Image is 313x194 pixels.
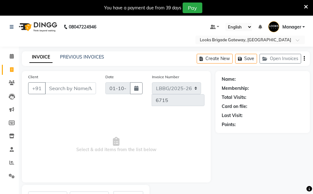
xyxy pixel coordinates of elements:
[260,54,301,64] button: Open Invoices
[28,74,38,80] label: Client
[45,82,96,94] input: Search by Name/Mobile/Email/Code
[105,74,114,80] label: Date
[152,74,179,80] label: Invoice Number
[104,5,181,11] div: You have a payment due from 39 days
[28,114,204,176] span: Select & add items from the list below
[29,52,53,63] a: INVOICE
[69,18,96,36] b: 08047224946
[222,76,236,83] div: Name:
[222,103,247,110] div: Card on file:
[222,121,236,128] div: Points:
[16,18,59,36] img: logo
[268,21,279,32] img: Manager
[222,112,243,119] div: Last Visit:
[60,54,104,60] a: PREVIOUS INVOICES
[222,94,246,101] div: Total Visits:
[222,85,249,92] div: Membership:
[235,54,257,64] button: Save
[197,54,233,64] button: Create New
[28,82,46,94] button: +91
[282,24,301,30] span: Manager
[183,3,202,13] button: Pay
